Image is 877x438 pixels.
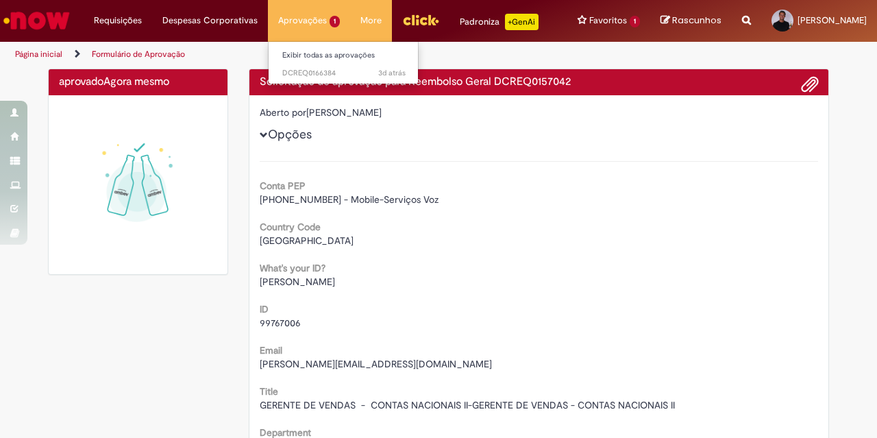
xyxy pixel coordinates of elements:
p: +GenAi [505,14,539,30]
time: 26/08/2025 15:54:02 [378,68,406,78]
b: What's your ID? [260,262,325,274]
b: Country Code [260,221,321,233]
span: [PERSON_NAME] [260,276,335,288]
span: DCREQ0166384 [282,68,406,79]
a: Rascunhos [660,14,721,27]
span: Requisições [94,14,142,27]
div: [PERSON_NAME] [260,106,819,123]
div: Padroniza [460,14,539,30]
label: Aberto por [260,106,306,119]
span: GERENTE DE VENDAS - CONTAS NACIONAIS II-GERENTE DE VENDAS - CONTAS NACIONAIS II [260,399,675,411]
span: 1 [330,16,340,27]
span: 3d atrás [378,68,406,78]
ul: Aprovações [268,41,419,84]
span: [PERSON_NAME][EMAIL_ADDRESS][DOMAIN_NAME] [260,358,492,370]
b: Conta PEP [260,180,306,192]
ul: Trilhas de página [10,42,574,67]
span: Favoritos [589,14,627,27]
span: Agora mesmo [103,75,169,88]
span: Aprovações [278,14,327,27]
span: Despesas Corporativas [162,14,258,27]
img: click_logo_yellow_360x200.png [402,10,439,30]
img: sucesso_1.gif [59,106,217,264]
span: 99767006 [260,317,301,329]
span: Rascunhos [672,14,721,27]
a: Aberto DCREQ0166384 : [269,66,419,81]
b: ID [260,303,269,315]
img: ServiceNow [1,7,72,34]
span: [PHONE_NUMBER] - Mobile-Serviços Voz [260,193,438,206]
a: Formulário de Aprovação [92,49,185,60]
b: Title [260,385,278,398]
a: Exibir todas as aprovações [269,48,419,63]
time: 29/08/2025 09:20:14 [103,75,169,88]
h4: Solicitação de aprovação para Reembolso Geral DCREQ0157042 [260,76,819,88]
b: Email [260,344,282,356]
a: Página inicial [15,49,62,60]
span: 1 [630,16,640,27]
h4: aprovado [59,76,217,88]
span: More [360,14,382,27]
span: [GEOGRAPHIC_DATA] [260,234,354,247]
span: [PERSON_NAME] [798,14,867,26]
